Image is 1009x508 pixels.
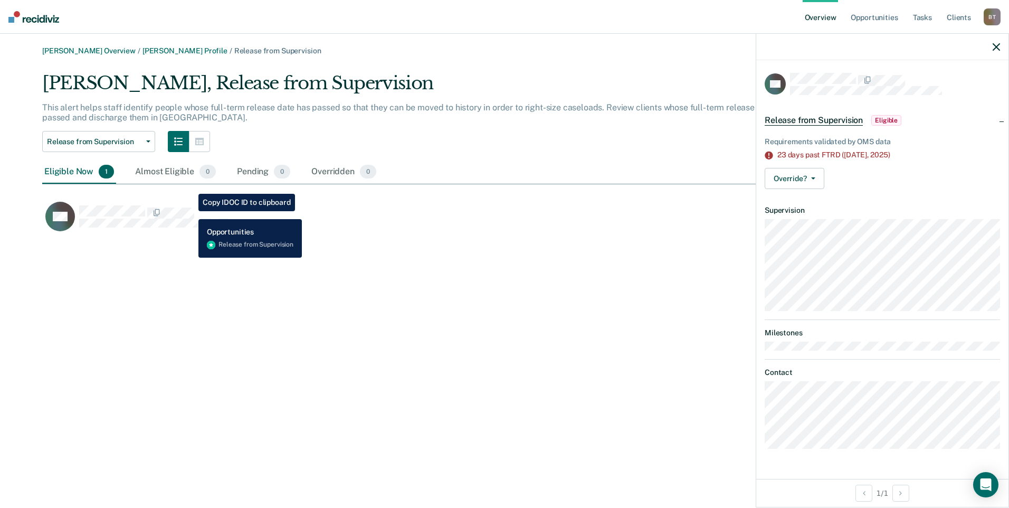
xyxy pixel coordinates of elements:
[274,165,290,178] span: 0
[765,368,1000,377] dt: Contact
[234,46,321,55] span: Release from Supervision
[871,115,901,126] span: Eligible
[765,137,1000,146] div: Requirements validated by OMS data
[765,328,1000,337] dt: Milestones
[42,201,851,243] div: CaseloadOpportunityCell-128979
[765,168,824,189] button: Override?
[973,472,998,497] div: Open Intercom Messenger
[42,46,136,55] a: [PERSON_NAME] Overview
[142,46,227,55] a: [PERSON_NAME] Profile
[47,137,142,146] span: Release from Supervision
[777,150,1000,159] div: 23 days past FTRD ([DATE],
[42,72,799,102] div: [PERSON_NAME], Release from Supervision
[199,165,216,178] span: 0
[756,104,1008,137] div: Release from SupervisionEligible
[984,8,1001,25] div: B T
[870,150,890,159] span: 2025)
[136,46,142,55] span: /
[133,161,218,184] div: Almost Eligible
[756,479,1008,507] div: 1 / 1
[765,115,863,126] span: Release from Supervision
[99,165,114,178] span: 1
[855,485,872,502] button: Previous Opportunity
[8,11,59,23] img: Recidiviz
[765,206,1000,215] dt: Supervision
[892,485,909,502] button: Next Opportunity
[309,161,378,184] div: Overridden
[235,161,292,184] div: Pending
[360,165,376,178] span: 0
[42,102,789,123] p: This alert helps staff identify people whose full-term release date has passed so that they can b...
[227,46,234,55] span: /
[42,161,116,184] div: Eligible Now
